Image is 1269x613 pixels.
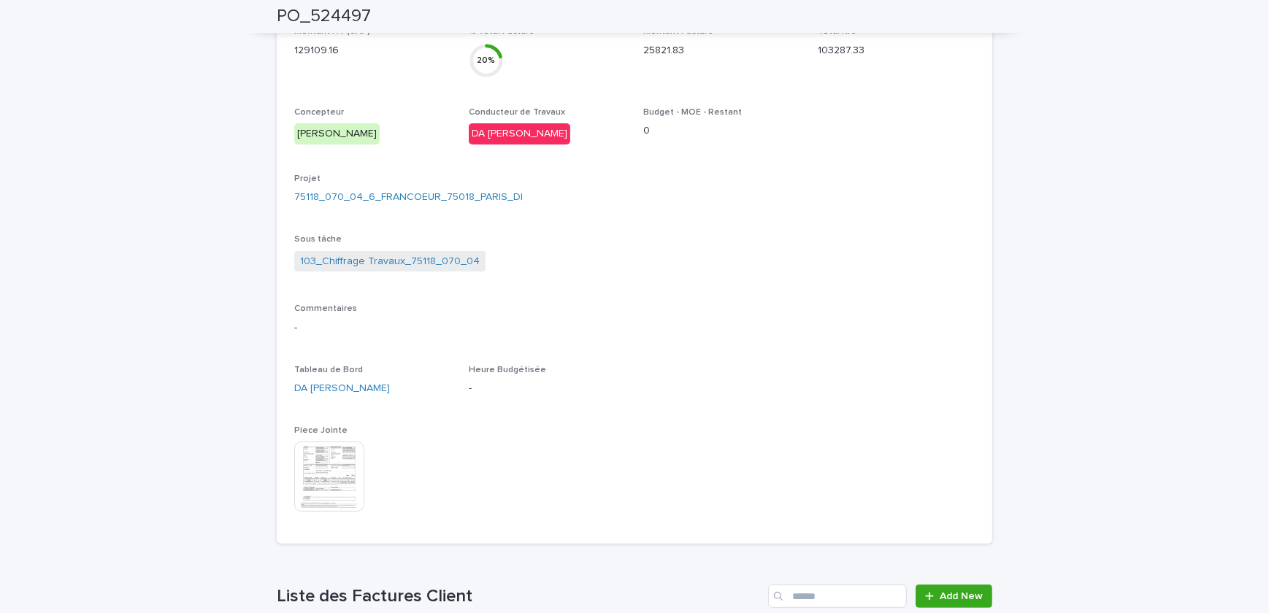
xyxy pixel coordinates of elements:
[277,586,762,607] h1: Liste des Factures Client
[294,381,390,396] a: DA [PERSON_NAME]
[277,6,371,27] h2: PO_524497
[294,108,344,117] span: Concepteur
[294,174,321,183] span: Projet
[469,123,570,144] div: DA [PERSON_NAME]
[643,43,800,58] p: 25821.83
[469,366,546,374] span: Heure Budgétisée
[940,591,983,601] span: Add New
[294,426,348,435] span: Piece Jointe
[643,108,742,117] span: Budget - MOE - Restant
[818,43,975,58] p: 103287.33
[294,190,523,205] a: 75118_070_04_6_FRANCOEUR_75018_PARIS_DI
[294,320,297,336] p: -
[469,53,504,68] div: 20 %
[294,235,342,244] span: Sous tâche
[469,381,626,396] p: -
[768,585,907,608] input: Search
[469,108,565,117] span: Conducteur de Travaux
[294,43,451,58] p: 129109.16
[294,366,363,374] span: Tableau de Bord
[294,304,357,313] span: Commentaires
[294,123,380,144] div: [PERSON_NAME]
[300,254,480,269] a: 103_Chiffrage Travaux_75118_070_04
[916,585,992,608] a: Add New
[643,123,800,139] p: 0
